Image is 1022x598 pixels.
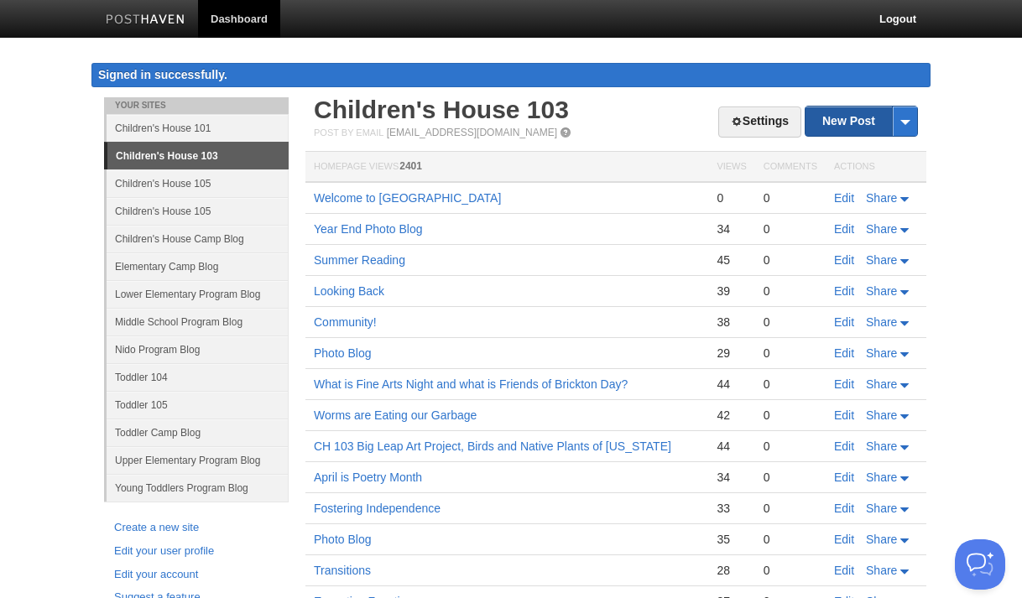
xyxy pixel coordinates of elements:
div: 0 [764,252,817,268]
a: Children's House 103 [107,143,289,169]
a: Upper Elementary Program Blog [107,446,289,474]
span: 2401 [399,160,422,172]
div: 0 [764,346,817,361]
div: 38 [717,315,746,330]
a: Elementary Camp Blog [107,252,289,280]
span: Share [866,191,897,205]
a: Edit [834,502,854,515]
a: Edit [834,408,854,422]
a: Transitions [314,564,371,577]
div: 33 [717,501,746,516]
a: Nido Program Blog [107,335,289,363]
span: Share [866,564,897,577]
a: Edit [834,377,854,391]
a: Children's House 103 [314,96,569,123]
th: Comments [755,152,826,183]
a: [EMAIL_ADDRESS][DOMAIN_NAME] [387,127,557,138]
a: Edit [834,564,854,577]
div: 0 [764,408,817,423]
div: 0 [717,190,746,205]
div: 0 [764,190,817,205]
div: 0 [764,532,817,547]
div: 39 [717,283,746,299]
a: Lower Elementary Program Blog [107,280,289,308]
a: Photo Blog [314,533,372,546]
a: Worms are Eating our Garbage [314,408,477,422]
th: Actions [826,152,926,183]
a: Toddler Camp Blog [107,419,289,446]
span: Share [866,471,897,484]
div: 35 [717,532,746,547]
div: 0 [764,439,817,454]
a: Edit your user profile [114,543,279,560]
a: Looking Back [314,284,384,298]
span: Post by Email [314,127,383,138]
div: Signed in successfully. [91,63,931,87]
span: Share [866,284,897,298]
div: 0 [764,377,817,392]
img: Posthaven-bar [106,14,185,27]
a: Children's House Camp Blog [107,225,289,252]
a: Edit [834,533,854,546]
a: What is Fine Arts Night and what is Friends of Brickton Day? [314,377,628,391]
th: Homepage Views [305,152,708,183]
a: Edit [834,346,854,360]
div: 45 [717,252,746,268]
a: Edit [834,284,854,298]
div: 44 [717,439,746,454]
div: 0 [764,221,817,237]
span: Share [866,408,897,422]
span: Share [866,315,897,329]
div: 44 [717,377,746,392]
div: 0 [764,563,817,578]
div: 29 [717,346,746,361]
div: 0 [764,470,817,485]
a: Edit [834,315,854,329]
a: Edit [834,222,854,236]
a: April is Poetry Month [314,471,422,484]
a: Middle School Program Blog [107,308,289,335]
div: 0 [764,315,817,330]
a: Welcome to [GEOGRAPHIC_DATA] [314,191,501,205]
div: 0 [764,283,817,299]
a: Photo Blog [314,346,372,360]
div: 34 [717,470,746,485]
span: Share [866,439,897,453]
span: Share [866,377,897,391]
span: Share [866,222,897,236]
a: Settings [718,107,801,138]
li: Your Sites [104,97,289,114]
a: Children's House 105 [107,169,289,197]
a: Community! [314,315,377,329]
a: New Post [806,107,917,136]
a: Year End Photo Blog [314,222,422,236]
span: Share [866,346,897,360]
a: Children's House 101 [107,114,289,142]
a: Edit [834,439,854,453]
th: Views [708,152,754,183]
div: 42 [717,408,746,423]
a: Children's House 105 [107,197,289,225]
a: Summer Reading [314,253,405,267]
a: Edit [834,471,854,484]
a: Young Toddlers Program Blog [107,474,289,502]
a: Create a new site [114,519,279,537]
a: Toddler 105 [107,391,289,419]
div: 34 [717,221,746,237]
a: Fostering Independence [314,502,441,515]
a: Edit [834,191,854,205]
a: Edit [834,253,854,267]
iframe: Help Scout Beacon - Open [955,539,1005,590]
a: Toddler 104 [107,363,289,391]
span: Share [866,253,897,267]
div: 28 [717,563,746,578]
span: Share [866,533,897,546]
div: 0 [764,501,817,516]
a: Edit your account [114,566,279,584]
span: Share [866,502,897,515]
a: CH 103 Big Leap Art Project, Birds and Native Plants of [US_STATE] [314,439,671,453]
